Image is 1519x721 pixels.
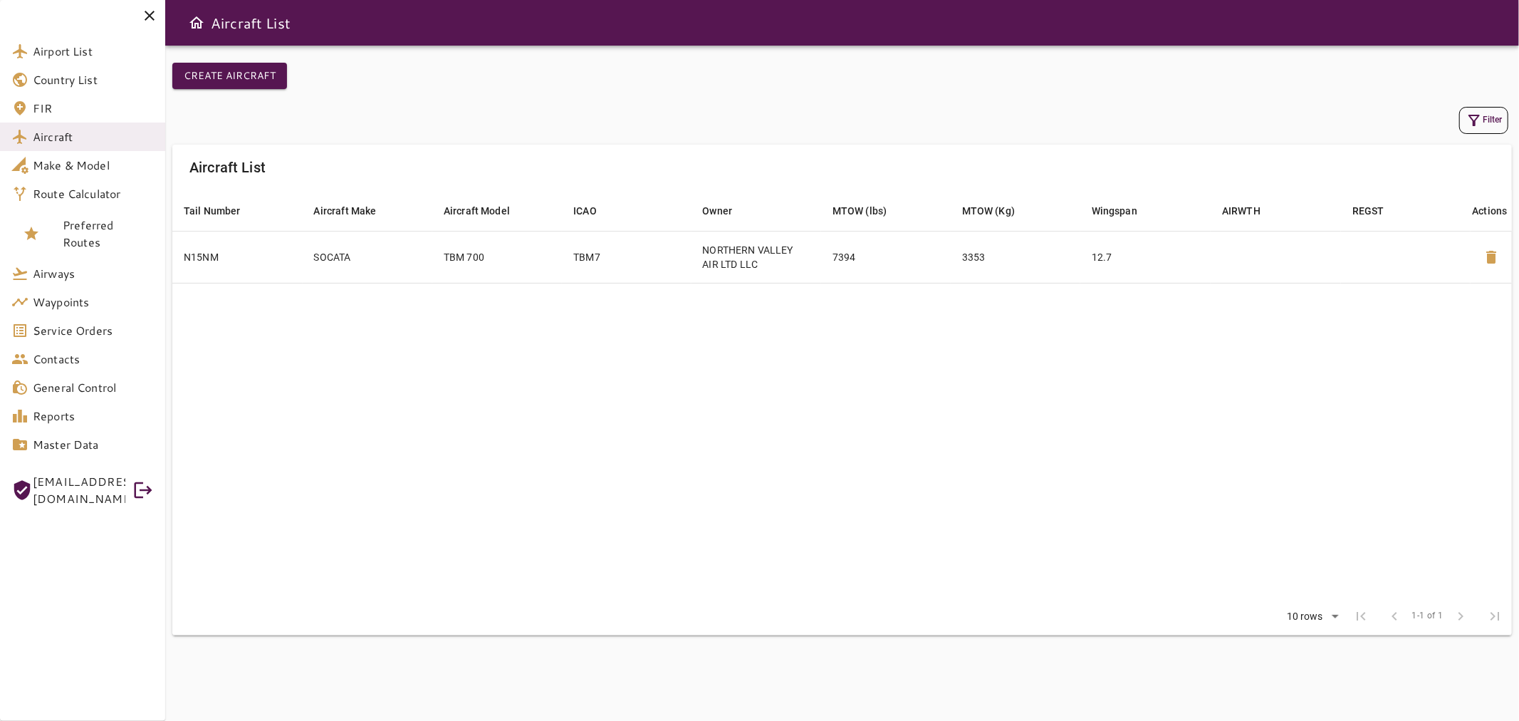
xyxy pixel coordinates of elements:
[1092,202,1137,219] div: Wingspan
[821,231,951,283] td: 7394
[184,202,241,219] div: Tail Number
[33,436,154,453] span: Master Data
[1222,202,1260,219] div: AIRWTH
[303,231,432,283] td: SOCATA
[33,157,154,174] span: Make & Model
[33,351,154,368] span: Contacts
[703,202,733,219] div: Owner
[951,231,1080,283] td: 3353
[1283,611,1327,623] div: 10 rows
[314,202,395,219] span: Aircraft Make
[33,265,154,282] span: Airways
[63,217,154,251] span: Preferred Routes
[172,63,287,89] button: Create Aircraft
[33,322,154,339] span: Service Orders
[432,231,562,283] td: TBM 700
[189,156,266,179] h6: Aircraft List
[33,294,154,311] span: Waypoints
[33,43,154,60] span: Airport List
[832,202,906,219] span: MTOW (lbs)
[33,379,154,396] span: General Control
[33,71,154,88] span: Country List
[33,408,154,425] span: Reports
[1222,202,1279,219] span: AIRWTH
[182,9,211,37] button: Open drawer
[444,202,528,219] span: Aircraft Model
[1483,249,1500,266] span: delete
[33,473,125,507] span: [EMAIL_ADDRESS][DOMAIN_NAME]
[1444,599,1478,633] span: Next Page
[1092,202,1156,219] span: Wingspan
[1080,231,1211,283] td: 12.7
[33,128,154,145] span: Aircraft
[562,231,691,283] td: TBM7
[1459,107,1508,134] button: Filter
[1412,609,1444,623] span: 1-1 of 1
[703,202,751,219] span: Owner
[314,202,377,219] div: Aircraft Make
[33,100,154,117] span: FIR
[691,231,821,283] td: NORTHERN VALLEY AIR LTD LLC
[1378,599,1412,633] span: Previous Page
[962,202,1015,219] div: MTOW (Kg)
[1478,599,1512,633] span: Last Page
[962,202,1033,219] span: MTOW (Kg)
[832,202,887,219] div: MTOW (lbs)
[573,202,615,219] span: ICAO
[172,231,303,283] td: N15NM
[1344,599,1378,633] span: First Page
[1352,202,1384,219] div: REGST
[444,202,510,219] div: Aircraft Model
[1278,606,1344,628] div: 10 rows
[33,185,154,202] span: Route Calculator
[211,11,291,34] h6: Aircraft List
[184,202,259,219] span: Tail Number
[1352,202,1403,219] span: REGST
[573,202,597,219] div: ICAO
